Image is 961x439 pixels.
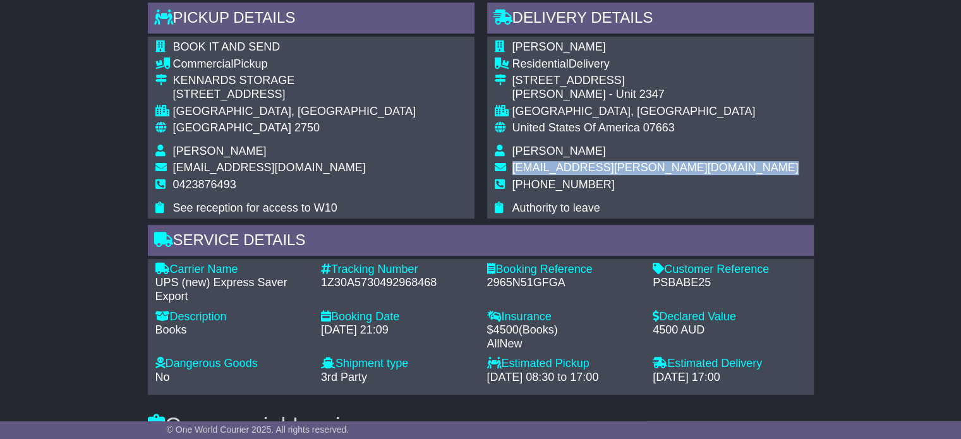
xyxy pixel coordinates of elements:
[487,263,641,277] div: Booking Reference
[512,88,799,102] div: [PERSON_NAME] - Unit 2347
[487,310,641,324] div: Insurance
[512,57,799,71] div: Delivery
[512,178,615,191] span: [PHONE_NUMBER]
[512,40,606,53] span: [PERSON_NAME]
[173,161,366,174] span: [EMAIL_ADDRESS][DOMAIN_NAME]
[487,3,814,37] div: Delivery Details
[155,310,309,324] div: Description
[173,105,416,119] div: [GEOGRAPHIC_DATA], [GEOGRAPHIC_DATA]
[653,323,806,337] div: 4500 AUD
[512,201,600,214] span: Authority to leave
[148,414,814,439] h3: Commercial Invoice
[155,276,309,303] div: UPS (new) Express Saver Export
[321,263,474,277] div: Tracking Number
[321,310,474,324] div: Booking Date
[512,121,640,134] span: United States Of America
[523,323,554,336] span: Books
[643,121,675,134] span: 07663
[487,371,641,385] div: [DATE] 08:30 to 17:00
[653,263,806,277] div: Customer Reference
[512,57,569,70] span: Residential
[173,57,234,70] span: Commercial
[321,323,474,337] div: [DATE] 21:09
[155,323,309,337] div: Books
[487,323,641,351] div: $ ( )
[173,178,236,191] span: 0423876493
[321,357,474,371] div: Shipment type
[487,276,641,290] div: 2965N51GFGA
[653,310,806,324] div: Declared Value
[173,74,416,88] div: KENNARDS STORAGE
[487,337,641,351] div: AllNew
[512,145,606,157] span: [PERSON_NAME]
[653,357,806,371] div: Estimated Delivery
[294,121,320,134] span: 2750
[173,145,267,157] span: [PERSON_NAME]
[653,371,806,385] div: [DATE] 17:00
[155,357,309,371] div: Dangerous Goods
[155,371,170,383] span: No
[173,57,416,71] div: Pickup
[155,263,309,277] div: Carrier Name
[173,201,337,214] span: See reception for access to W10
[493,323,519,336] span: 4500
[512,105,799,119] div: [GEOGRAPHIC_DATA], [GEOGRAPHIC_DATA]
[148,225,814,259] div: Service Details
[173,121,291,134] span: [GEOGRAPHIC_DATA]
[148,3,474,37] div: Pickup Details
[321,371,367,383] span: 3rd Party
[512,161,799,174] span: [EMAIL_ADDRESS][PERSON_NAME][DOMAIN_NAME]
[167,424,349,435] span: © One World Courier 2025. All rights reserved.
[512,74,799,88] div: [STREET_ADDRESS]
[487,357,641,371] div: Estimated Pickup
[173,40,281,53] span: BOOK IT AND SEND
[653,276,806,290] div: PSBABE25
[173,88,416,102] div: [STREET_ADDRESS]
[321,276,474,290] div: 1Z30A5730492968468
